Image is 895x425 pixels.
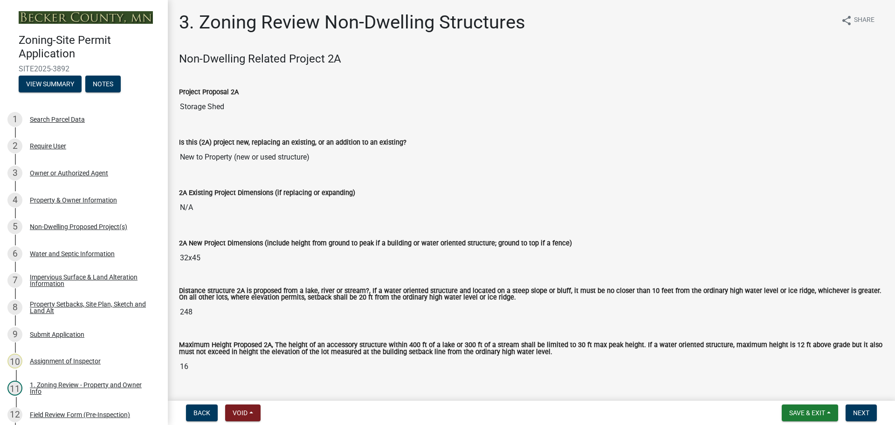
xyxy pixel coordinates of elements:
button: Back [186,404,218,421]
div: 3 [7,166,22,181]
span: Save & Exit [789,409,825,417]
label: 2A Existing Project Dimensions (if replacing or expanding) [179,190,355,196]
span: Back [193,409,210,417]
div: 7 [7,273,22,288]
div: Property & Owner Information [30,197,117,203]
div: 2 [7,139,22,153]
div: Non-Dwelling Proposed Project(s) [30,223,127,230]
button: Notes [85,76,121,92]
wm-modal-confirm: Notes [85,81,121,88]
label: Project Proposal 2A [179,89,239,96]
span: SITE2025-3892 [19,64,149,73]
div: 1. Zoning Review - Property and Owner Info [30,382,153,395]
div: 5 [7,219,22,234]
div: 12 [7,407,22,422]
div: 8 [7,300,22,315]
span: Share [854,15,874,26]
div: Impervious Surface & Land Alteration Information [30,274,153,287]
label: Is this (2A) project new, replacing an existing, or an addition to an existing? [179,139,406,146]
div: 6 [7,246,22,261]
span: Void [233,409,248,417]
label: 2A New Project Dimensions (include height from ground to peak if a building or water oriented str... [179,240,572,247]
div: 9 [7,327,22,342]
div: Submit Application [30,331,84,338]
div: Require User [30,143,66,149]
button: Void [225,404,261,421]
div: Assignment of Inspector [30,358,101,364]
div: 1 [7,112,22,127]
label: Distance structure 2A is proposed from a lake, river or stream?, If a water oriented structure an... [179,288,884,301]
wm-modal-confirm: Summary [19,81,82,88]
div: Water and Septic Information [30,251,115,257]
div: Search Parcel Data [30,116,85,123]
div: Owner or Authorized Agent [30,170,108,176]
button: shareShare [833,11,882,29]
div: Property Setbacks, Site Plan, Sketch and Land Alt [30,301,153,314]
h4: Zoning-Site Permit Application [19,34,160,61]
div: Field Review Form (Pre-Inspection) [30,411,130,418]
button: Next [846,404,877,421]
h1: 3. Zoning Review Non-Dwelling Structures [179,11,525,34]
button: View Summary [19,76,82,92]
img: Becker County, Minnesota [19,11,153,24]
button: Save & Exit [782,404,838,421]
i: share [841,15,852,26]
span: Next [853,409,869,417]
h4: Non-Dwelling Related Project 2A [179,52,884,66]
label: Maximum Height Proposed 2A, The height of an accessory structure within 400 ft of a lake or 300 f... [179,342,884,355]
div: 10 [7,354,22,369]
div: 4 [7,193,22,208]
div: 11 [7,381,22,396]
